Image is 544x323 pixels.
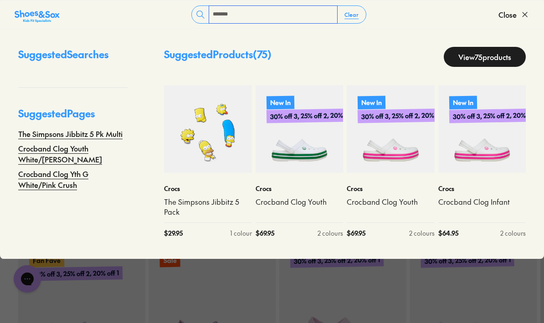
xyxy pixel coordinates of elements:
a: The Simpsons Jibbitz 5 Pack [164,197,252,217]
a: New In30% off 3, 25% off 2, 20% off 1 [347,85,435,173]
span: Close [498,9,517,20]
div: 2 colours [318,228,343,238]
p: New In [449,96,477,110]
p: Suggested Pages [18,106,128,128]
a: Crocband Clog Youth White/[PERSON_NAME] [18,143,128,165]
div: 2 colours [500,228,526,238]
p: 30% off 3, 25% off 2, 20% off 1 [29,266,123,281]
a: New In30% off 3, 25% off 2, 20% off 1 [256,85,344,173]
a: Crocband Clog Youth [347,197,435,207]
span: ( 75 ) [253,47,272,61]
span: $ 29.95 [164,228,183,238]
p: 30% off 3, 25% off 2, 20% off 1 [421,253,514,268]
p: 30% off 3, 25% off 2, 20% off 1 [290,253,384,268]
p: Crocs [438,184,526,193]
a: Crocband Clog Yth G White/Pink Crush [18,168,128,190]
a: View75products [444,47,526,67]
span: $ 69.95 [256,228,274,238]
p: New In [358,96,385,110]
p: Suggested Searches [18,47,128,69]
a: Crocband Clog Infant [438,197,526,207]
p: Fan Fave [29,253,64,267]
a: Shoes &amp; Sox [15,7,60,22]
img: SNS_Logo_Responsive.svg [15,9,60,24]
a: New In30% off 3, 25% off 2, 20% off 1 [438,85,526,173]
a: Crocband Clog Youth [256,197,344,207]
p: 30% off 3, 25% off 2, 20% off 1 [266,109,359,124]
div: 1 colour [230,228,252,238]
p: Crocs [347,184,435,193]
p: 30% off 3, 25% off 2, 20% off 1 [358,109,451,124]
button: Clear [337,6,366,23]
p: Suggested Products [164,47,272,67]
span: $ 69.95 [347,228,365,238]
p: Sale [159,253,180,267]
span: $ 64.95 [438,228,458,238]
p: Crocs [164,184,252,193]
p: New In [266,96,294,110]
p: Crocs [256,184,344,193]
div: 2 colours [409,228,435,238]
a: The Simpsons Jibbitz 5 Pk Multi [18,128,123,139]
iframe: Gorgias live chat messenger [9,262,46,296]
p: 30% off 3, 25% off 2, 20% off 1 [449,109,542,124]
button: Close [498,5,529,25]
